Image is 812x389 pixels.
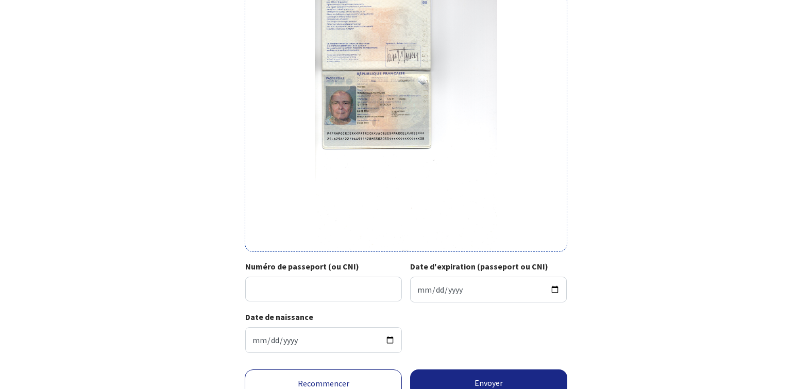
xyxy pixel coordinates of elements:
strong: Date d'expiration (passeport ou CNI) [410,261,548,272]
strong: Date de naissance [245,312,313,322]
strong: Numéro de passeport (ou CNI) [245,261,359,272]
